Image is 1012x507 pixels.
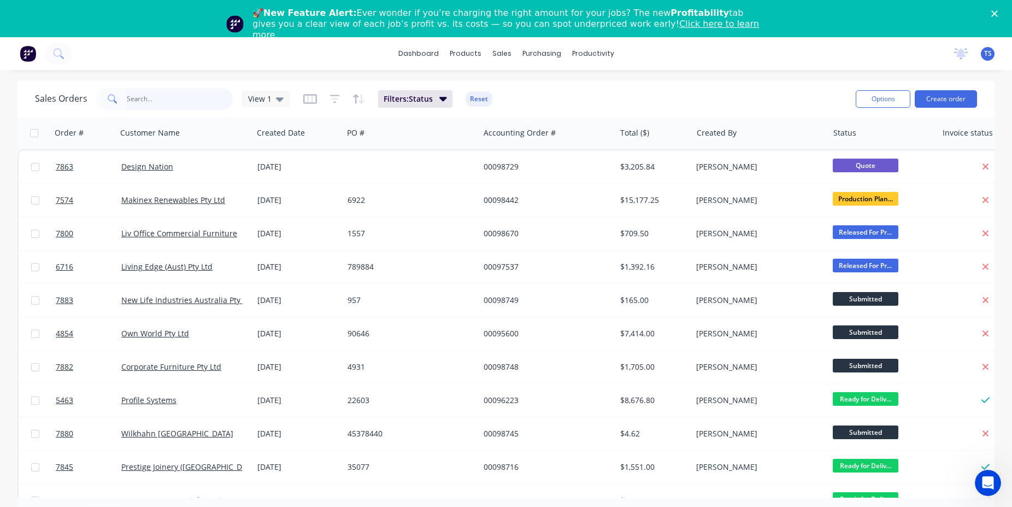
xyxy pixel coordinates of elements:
div: Created By [697,127,737,138]
div: $8,676.80 [620,395,684,406]
span: Production Plan... [833,192,898,206]
div: $1,551.00 [620,462,684,473]
div: Order # [55,127,84,138]
div: 00098748 [484,362,605,372]
div: $2,153.80 [620,495,684,506]
div: Invoice status [943,127,993,138]
span: 7800 [56,228,73,239]
b: Profitability [670,8,729,18]
div: [DATE] [257,195,339,206]
span: Submitted [833,292,898,306]
a: Liv Office Commercial Furniture [121,228,237,238]
span: 7882 [56,362,73,372]
a: Living Edge (Aust) Pty Ltd [121,261,213,272]
div: [DATE] [257,462,339,473]
div: 00098716 [484,462,605,473]
a: Prestige Joinery ([GEOGRAPHIC_DATA]) Pty Ltd [121,462,287,472]
iframe: Intercom live chat [975,470,1001,496]
span: Filters: Status [384,94,433,104]
div: 22603 [348,395,469,406]
div: 00098442 [484,195,605,206]
div: [PERSON_NAME] [696,228,817,239]
div: 00098477 [484,495,605,506]
div: $7,414.00 [620,328,684,339]
div: PO # [347,127,364,138]
span: Released For Pr... [833,225,898,239]
div: $15,177.25 [620,195,684,206]
div: [PERSON_NAME] [696,495,817,506]
div: 00097537 [484,261,605,272]
div: sales [487,45,517,62]
h1: Sales Orders [35,94,87,104]
div: 4931 [348,362,469,372]
div: [PERSON_NAME] [696,295,817,306]
div: 00098670 [484,228,605,239]
div: [DATE] [257,295,339,306]
div: Total ($) [620,127,649,138]
div: purchasing [517,45,567,62]
a: 5463 [56,384,121,417]
div: [DATE] [257,261,339,272]
div: 00095600 [484,328,605,339]
a: Design Nation [121,161,173,172]
div: 🚀 Ever wonder if you’re charging the right amount for your jobs? The new tab gives you a clear vi... [252,8,768,40]
a: Click here to learn more. [252,19,759,40]
span: 7883 [56,295,73,306]
div: [DATE] [257,228,339,239]
span: 6716 [56,261,73,272]
div: [PERSON_NAME] [696,428,817,439]
button: Create order [915,90,977,108]
div: [DATE] [257,495,339,506]
div: Customer Name [120,127,180,138]
div: 35077 [348,462,469,473]
div: Close [991,10,1002,16]
span: Submitted [833,426,898,439]
div: [PERSON_NAME] [696,261,817,272]
div: $1,392.16 [620,261,684,272]
div: Accounting Order # [484,127,556,138]
span: Quote [833,159,898,172]
div: 789884 [348,261,469,272]
button: Options [856,90,910,108]
button: Reset [466,91,492,107]
div: IB7437-1 [348,495,469,506]
span: Ready for Deliv... [833,459,898,473]
div: $709.50 [620,228,684,239]
span: 7845 [56,462,73,473]
a: 7883 [56,284,121,317]
span: TS [984,49,992,59]
span: 4854 [56,328,73,339]
button: Filters:Status [378,90,452,108]
a: Montage Commercial Furniture Pty Ltd [121,495,263,505]
div: [DATE] [257,362,339,372]
img: Factory [20,45,36,62]
a: Wilkhahn [GEOGRAPHIC_DATA] [121,428,233,439]
div: 90646 [348,328,469,339]
span: Ready for Deliv... [833,392,898,406]
div: [PERSON_NAME] [696,462,817,473]
div: [PERSON_NAME] [696,195,817,206]
a: 6716 [56,250,121,283]
a: New Life Industries Australia Pty Ltd [121,295,254,305]
a: 7882 [56,351,121,383]
b: New Feature Alert: [263,8,357,18]
span: Released For Pr... [833,259,898,272]
div: [DATE] [257,428,339,439]
a: 7574 [56,184,121,217]
span: 7880 [56,428,73,439]
div: $1,705.00 [620,362,684,372]
a: 7863 [56,150,121,183]
span: 7610 [56,495,73,506]
div: [DATE] [257,328,339,339]
span: Submitted [833,325,898,339]
div: [PERSON_NAME] [696,395,817,406]
span: Submitted [833,359,898,372]
span: 7574 [56,195,73,206]
span: 5463 [56,395,73,406]
div: Status [833,127,856,138]
a: 7880 [56,417,121,450]
div: 1557 [348,228,469,239]
img: Profile image for Team [226,15,244,33]
div: $165.00 [620,295,684,306]
div: Created Date [257,127,305,138]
